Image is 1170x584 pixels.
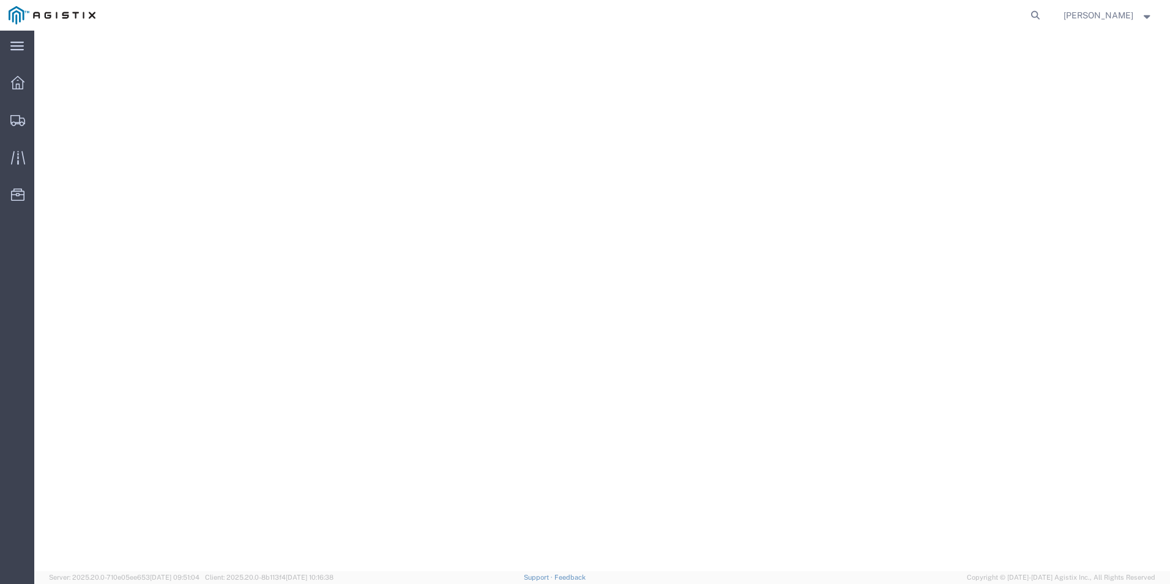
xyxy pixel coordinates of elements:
[524,574,554,581] a: Support
[34,31,1170,571] iframe: FS Legacy Container
[1063,8,1153,23] button: [PERSON_NAME]
[9,6,95,24] img: logo
[554,574,586,581] a: Feedback
[205,574,333,581] span: Client: 2025.20.0-8b113f4
[150,574,199,581] span: [DATE] 09:51:04
[1064,9,1133,22] span: Corey Keys
[49,574,199,581] span: Server: 2025.20.0-710e05ee653
[967,572,1155,583] span: Copyright © [DATE]-[DATE] Agistix Inc., All Rights Reserved
[286,574,333,581] span: [DATE] 10:16:38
